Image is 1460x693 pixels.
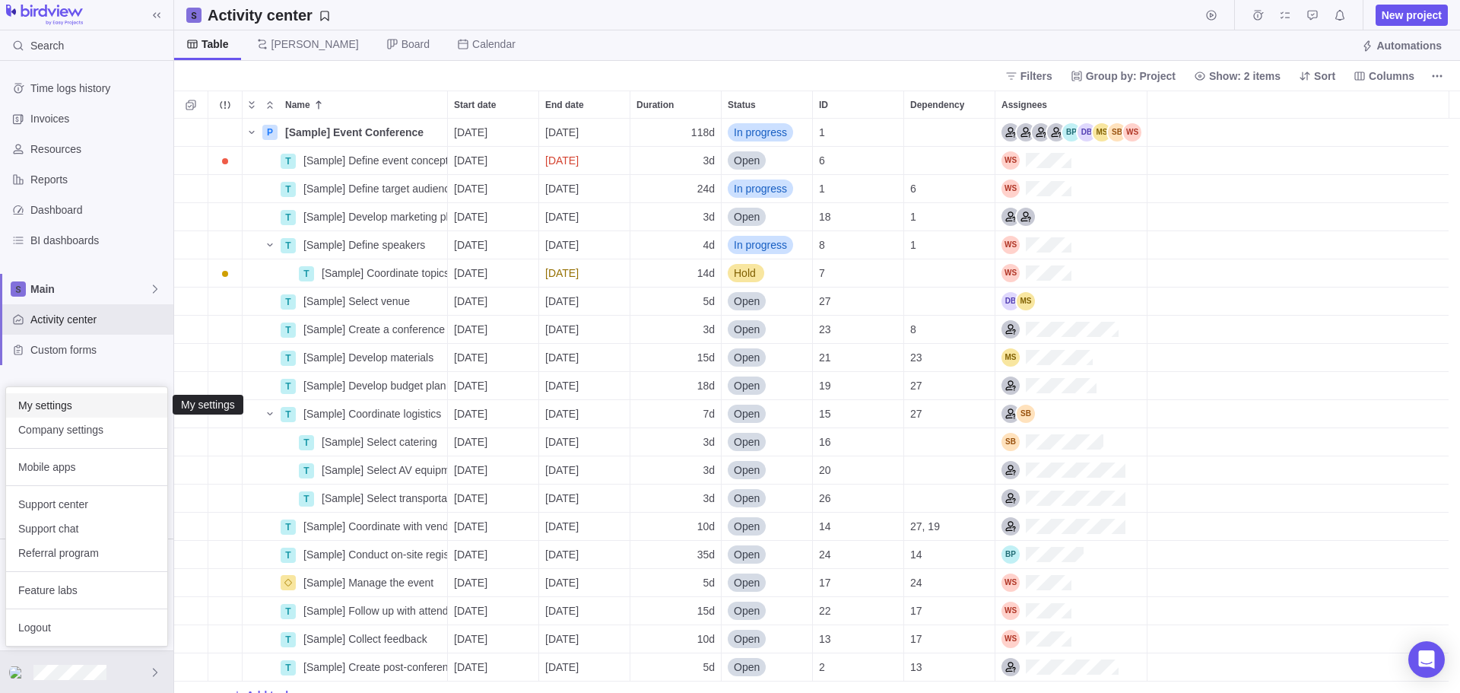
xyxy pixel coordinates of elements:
[18,545,155,561] span: Referral program
[18,521,155,536] span: Support chat
[9,663,27,682] div: Denis Borovnev
[6,492,167,517] a: Support center
[6,541,167,565] a: Referral program
[6,517,167,541] a: Support chat
[6,418,167,442] a: Company settings
[18,583,155,598] span: Feature labs
[18,497,155,512] span: Support center
[9,666,27,679] img: Show
[6,615,167,640] a: Logout
[6,393,167,418] a: My settings
[6,578,167,602] a: Feature labs
[6,455,167,479] a: Mobile apps
[179,399,236,411] div: My settings
[18,459,155,475] span: Mobile apps
[18,422,155,437] span: Company settings
[18,398,155,413] span: My settings
[18,620,155,635] span: Logout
